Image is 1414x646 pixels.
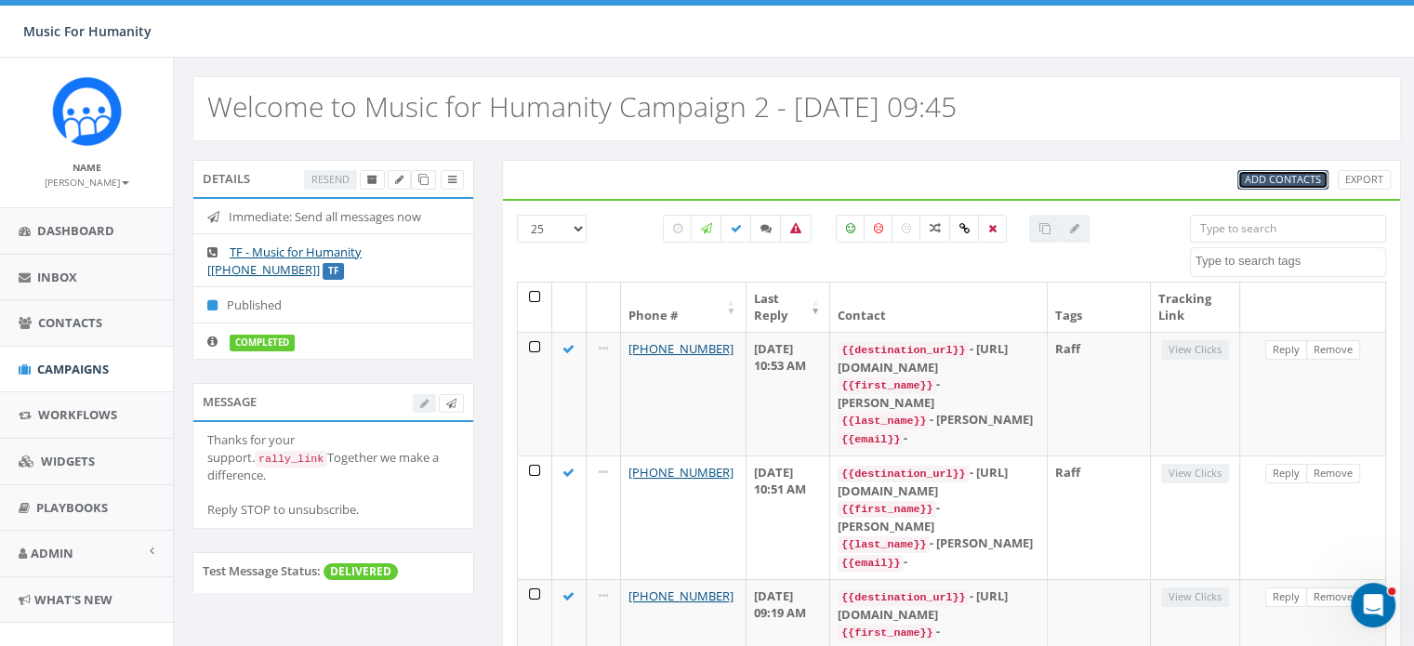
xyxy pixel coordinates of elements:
a: Remove [1306,587,1360,607]
a: Reply [1265,587,1307,607]
a: Remove [1306,340,1360,360]
th: Tags [1048,283,1150,332]
label: Bounced [780,215,812,243]
div: - [PERSON_NAME] [838,534,1039,553]
span: Admin [31,545,73,561]
i: Immediate: Send all messages now [207,211,229,223]
code: {{email}} [838,431,904,448]
div: - [URL][DOMAIN_NAME] [838,340,1039,376]
label: Sending [691,215,722,243]
label: TF [323,263,344,280]
div: Message [192,383,474,420]
a: [PHONE_NUMBER] [628,340,733,357]
th: Contact [830,283,1048,332]
span: Send Test Message [446,396,456,410]
div: - [838,553,1039,572]
label: completed [230,335,295,351]
a: [PERSON_NAME] [45,173,129,190]
span: CSV files only [1245,172,1321,186]
label: Test Message Status: [203,562,321,580]
li: Published [193,286,473,323]
label: Replied [750,215,782,243]
iframe: Intercom live chat [1351,583,1395,627]
a: [PHONE_NUMBER] [628,587,733,604]
code: {{destination_url}} [838,466,969,482]
span: Contacts [38,314,102,331]
a: Add Contacts [1237,170,1328,190]
label: Delivered [720,215,752,243]
td: [DATE] 10:51 AM [747,455,831,579]
a: TF - Music for Humanity [[PHONE_NUMBER]] [207,244,362,278]
code: rally_link [255,451,327,468]
th: Last Reply: activate to sort column ascending [747,283,831,332]
a: Export [1338,170,1391,190]
small: Name [73,161,101,174]
span: Archive Campaign [367,172,377,186]
a: Reply [1265,340,1307,360]
span: Edit Campaign Title [395,172,403,186]
div: - [PERSON_NAME] [838,411,1039,429]
span: Inbox [37,269,77,285]
label: Pending [663,215,693,243]
div: - [838,429,1039,448]
label: Neutral [892,215,921,243]
span: Add Contacts [1245,172,1321,186]
a: Remove [1306,464,1360,483]
li: Immediate: Send all messages now [193,199,473,235]
code: {{last_name}} [838,536,930,553]
span: Widgets [41,453,95,469]
span: DELIVERED [324,563,398,580]
img: Rally_Corp_Logo_1.png [52,76,122,146]
label: Positive [836,215,866,243]
label: Link Clicked [949,215,980,243]
th: Phone #: activate to sort column ascending [621,283,747,332]
span: View Campaign Delivery Statistics [448,172,456,186]
span: Workflows [38,406,117,423]
label: Removed [978,215,1007,243]
span: Clone Campaign [418,172,429,186]
span: Dashboard [37,222,114,239]
span: What's New [34,591,112,608]
code: {{destination_url}} [838,342,969,359]
code: {{first_name}} [838,625,936,641]
td: Raff [1048,455,1150,579]
span: Campaigns [37,361,109,377]
div: - [URL][DOMAIN_NAME] [838,587,1039,623]
label: Mixed [919,215,951,243]
div: Thanks for your support. Together we make a difference. Reply STOP to unsubscribe. [207,431,459,519]
code: {{first_name}} [838,377,936,394]
small: [PERSON_NAME] [45,176,129,189]
span: Music For Humanity [23,22,152,40]
a: [PHONE_NUMBER] [628,464,733,481]
input: Type to search [1190,215,1386,243]
td: Raff [1048,332,1150,455]
i: Published [207,299,227,311]
div: Details [192,160,474,197]
label: Negative [864,215,893,243]
span: Playbooks [36,499,108,516]
div: - [PERSON_NAME] [838,376,1039,411]
div: - [PERSON_NAME] [838,499,1039,534]
code: {{destination_url}} [838,589,969,606]
textarea: Search [1196,253,1385,270]
code: {{last_name}} [838,413,930,429]
a: Reply [1265,464,1307,483]
code: {{first_name}} [838,501,936,518]
div: - [URL][DOMAIN_NAME] [838,464,1039,499]
h2: Welcome to Music for Humanity Campaign 2 - [DATE] 09:45 [207,91,957,122]
th: Tracking Link [1151,283,1240,332]
code: {{email}} [838,555,904,572]
td: [DATE] 10:53 AM [747,332,831,455]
